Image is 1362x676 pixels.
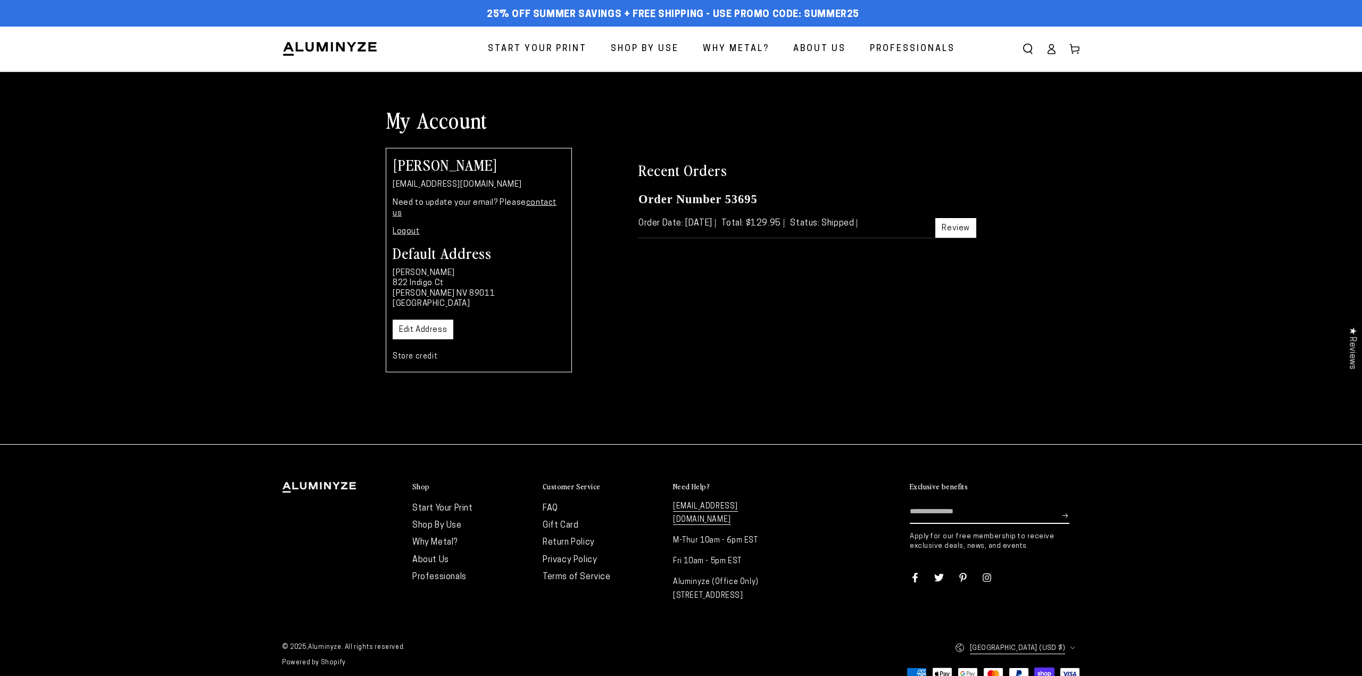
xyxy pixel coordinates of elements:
[910,482,1080,492] summary: Exclusive benefits
[862,35,963,63] a: Professionals
[695,35,777,63] a: Why Metal?
[638,193,758,206] a: Order Number 53695
[393,245,565,260] h3: Default Address
[412,556,449,564] a: About Us
[1342,319,1362,378] div: Click to open Judge.me floating reviews tab
[393,180,565,190] p: [EMAIL_ADDRESS][DOMAIN_NAME]
[412,538,458,547] a: Why Metal?
[412,573,467,581] a: Professionals
[703,41,769,57] span: Why Metal?
[721,219,784,228] span: Total: $129.95
[282,41,378,57] img: Aluminyze
[785,35,854,63] a: About Us
[386,106,976,133] h1: My Account
[673,575,793,602] p: Aluminyze (Office Only) [STREET_ADDRESS]
[611,41,679,57] span: Shop By Use
[673,534,793,547] p: M-Thur 10am - 6pm EST
[393,268,565,310] p: [PERSON_NAME] 822 Indigo Ct [PERSON_NAME] NV 89011 [GEOGRAPHIC_DATA]
[412,521,462,530] a: Shop By Use
[970,642,1065,654] span: [GEOGRAPHIC_DATA] (USD $)
[543,482,600,491] h2: Customer Service
[935,218,976,238] a: Review
[488,41,587,57] span: Start Your Print
[282,640,681,656] small: © 2025, . All rights reserved.
[543,556,597,564] a: Privacy Policy
[393,199,557,218] a: contact us
[412,504,473,513] a: Start Your Print
[543,482,662,492] summary: Customer Service
[1016,37,1040,61] summary: Search our site
[955,637,1080,660] button: [GEOGRAPHIC_DATA] (USD $)
[543,504,558,513] a: FAQ
[393,353,437,361] a: Store credit
[543,573,611,581] a: Terms of Service
[673,482,793,492] summary: Need Help?
[870,41,955,57] span: Professionals
[308,644,341,650] a: Aluminyze
[543,521,578,530] a: Gift Card
[673,482,710,491] h2: Need Help?
[673,503,738,525] a: [EMAIL_ADDRESS][DOMAIN_NAME]
[412,482,532,492] summary: Shop
[480,35,595,63] a: Start Your Print
[543,538,595,547] a: Return Policy
[910,482,968,491] h2: Exclusive benefits
[393,320,453,339] a: Edit Address
[393,198,565,219] p: Need to update your email? Please
[412,482,430,491] h2: Shop
[793,41,846,57] span: About Us
[638,219,716,228] span: Order Date: [DATE]
[393,228,420,236] a: Logout
[910,532,1080,551] p: Apply for our free membership to receive exclusive deals, news, and events.
[487,9,859,21] span: 25% off Summer Savings + Free Shipping - Use Promo Code: SUMMER25
[603,35,687,63] a: Shop By Use
[282,660,346,666] a: Powered by Shopify
[673,555,793,568] p: Fri 10am - 5pm EST
[1062,500,1069,532] button: Subscribe
[393,157,565,172] h2: [PERSON_NAME]
[638,160,976,179] h2: Recent Orders
[790,219,857,228] span: Status: Shipped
